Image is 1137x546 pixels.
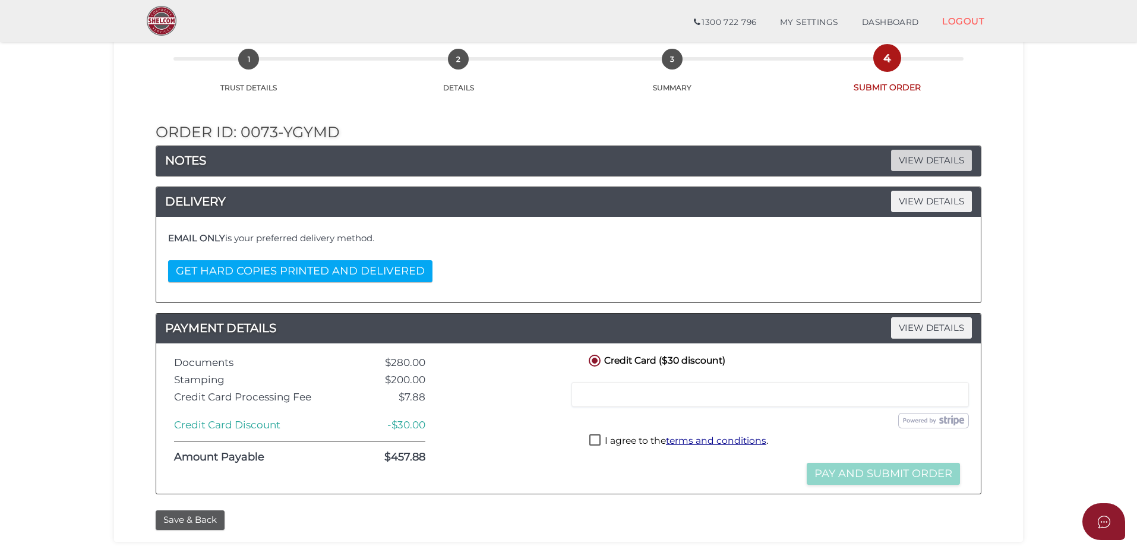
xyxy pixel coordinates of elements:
div: $200.00 [339,374,434,386]
div: Stamping [165,374,339,386]
div: -$30.00 [339,419,434,431]
h4: DELIVERY [156,192,981,211]
b: EMAIL ONLY [168,232,225,244]
h4: NOTES [156,151,981,170]
a: LOGOUT [930,9,996,33]
a: 2DETAILS [353,62,563,93]
img: stripe.png [898,413,969,428]
div: Amount Payable [165,452,339,463]
label: I agree to the . [589,434,768,449]
h4: PAYMENT DETAILS [156,318,981,337]
a: DELIVERYVIEW DETAILS [156,192,981,211]
div: $7.88 [339,392,434,403]
label: Credit Card ($30 discount) [586,352,725,367]
button: Save & Back [156,510,225,530]
a: terms and conditions [666,435,766,446]
a: 3SUMMARY [564,62,781,93]
a: 4SUBMIT ORDER [781,61,993,93]
div: Credit Card Processing Fee [165,392,339,403]
a: NOTESVIEW DETAILS [156,151,981,170]
a: PAYMENT DETAILSVIEW DETAILS [156,318,981,337]
div: $457.88 [339,452,434,463]
div: Credit Card Discount [165,419,339,431]
button: GET HARD COPIES PRINTED AND DELIVERED [168,260,432,282]
h4: is your preferred delivery method. [168,233,969,244]
a: 1300 722 796 [682,11,768,34]
a: DASHBOARD [850,11,931,34]
a: 1TRUST DETAILS [144,62,353,93]
button: Open asap [1082,503,1125,540]
a: MY SETTINGS [768,11,850,34]
span: VIEW DETAILS [891,317,972,338]
button: Pay and Submit Order [807,463,960,485]
span: 2 [448,49,469,70]
span: 3 [662,49,683,70]
span: 4 [877,48,898,68]
div: $280.00 [339,357,434,368]
span: 1 [238,49,259,70]
span: VIEW DETAILS [891,150,972,171]
div: Documents [165,357,339,368]
h2: Order ID: 0073-YGYMd [156,124,981,141]
iframe: Secure card payment input frame [579,389,961,400]
span: VIEW DETAILS [891,191,972,212]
